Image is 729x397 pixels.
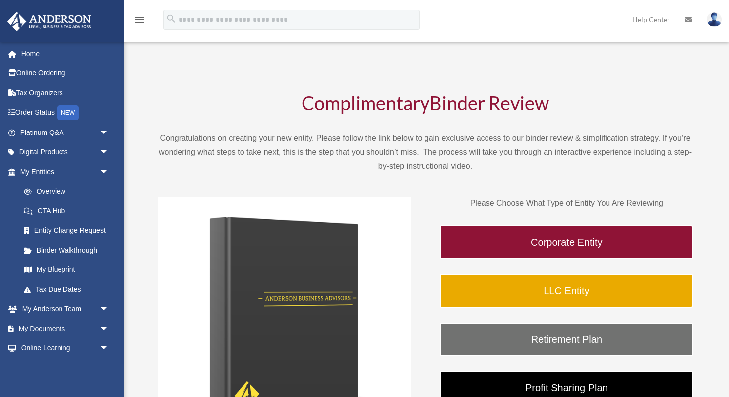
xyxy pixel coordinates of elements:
[7,64,124,83] a: Online Ordering
[440,225,693,259] a: Corporate Entity
[14,260,124,280] a: My Blueprint
[440,197,693,210] p: Please Choose What Type of Entity You Are Reviewing
[134,17,146,26] a: menu
[707,12,722,27] img: User Pic
[14,221,124,241] a: Entity Change Request
[7,358,124,378] a: Billingarrow_drop_down
[7,299,124,319] a: My Anderson Teamarrow_drop_down
[99,142,119,163] span: arrow_drop_down
[7,338,124,358] a: Online Learningarrow_drop_down
[429,91,549,114] span: Binder Review
[7,142,124,162] a: Digital Productsarrow_drop_down
[14,279,124,299] a: Tax Due Dates
[99,162,119,182] span: arrow_drop_down
[7,319,124,338] a: My Documentsarrow_drop_down
[7,103,124,123] a: Order StatusNEW
[99,299,119,320] span: arrow_drop_down
[14,201,124,221] a: CTA Hub
[99,319,119,339] span: arrow_drop_down
[134,14,146,26] i: menu
[57,105,79,120] div: NEW
[7,162,124,182] a: My Entitiesarrow_drop_down
[99,338,119,359] span: arrow_drop_down
[7,44,124,64] a: Home
[14,240,119,260] a: Binder Walkthrough
[99,358,119,378] span: arrow_drop_down
[166,13,177,24] i: search
[440,274,693,308] a: LLC Entity
[7,123,124,142] a: Platinum Q&Aarrow_drop_down
[4,12,94,31] img: Anderson Advisors Platinum Portal
[158,132,693,173] p: Congratulations on creating your new entity. Please follow the link below to gain exclusive acces...
[7,83,124,103] a: Tax Organizers
[99,123,119,143] span: arrow_drop_down
[302,91,429,114] span: Complimentary
[440,323,693,356] a: Retirement Plan
[14,182,124,201] a: Overview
